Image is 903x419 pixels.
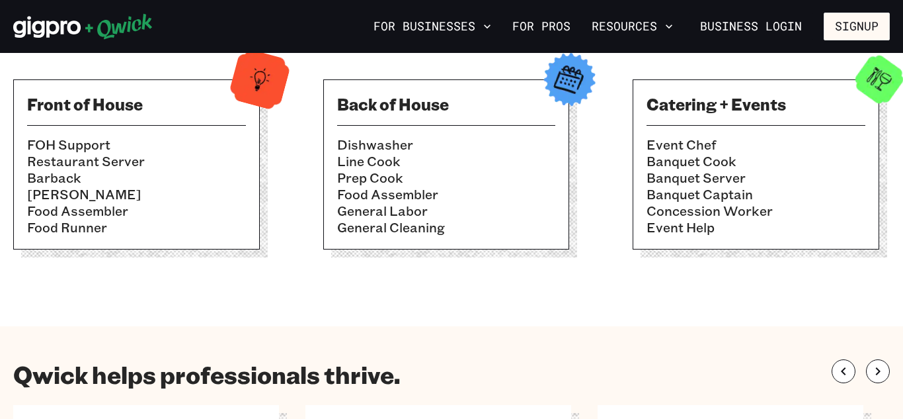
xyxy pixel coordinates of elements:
h3: Back of House [337,93,556,115]
li: Dishwasher [337,136,556,153]
li: Prep Cook [337,169,556,186]
li: Banquet Captain [647,186,865,203]
li: Banquet Server [647,169,865,186]
li: Line Cook [337,153,556,169]
li: Event Chef [647,136,865,153]
li: Banquet Cook [647,153,865,169]
li: Barback [27,169,246,186]
li: Food Runner [27,219,246,236]
li: Event Help [647,219,865,236]
li: Food Assembler [337,186,556,203]
a: For Pros [507,15,576,38]
button: Resources [586,15,678,38]
h1: Qwick helps professionals thrive. [13,359,400,389]
li: General Labor [337,203,556,219]
li: General Cleaning [337,219,556,236]
li: Concession Worker [647,203,865,219]
a: Business Login [689,13,813,40]
li: FOH Support [27,136,246,153]
li: [PERSON_NAME] [27,186,246,203]
button: Signup [824,13,890,40]
h3: Catering + Events [647,93,865,115]
button: For Businesses [368,15,496,38]
li: Restaurant Server [27,153,246,169]
h3: Front of House [27,93,246,115]
li: Food Assembler [27,203,246,219]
